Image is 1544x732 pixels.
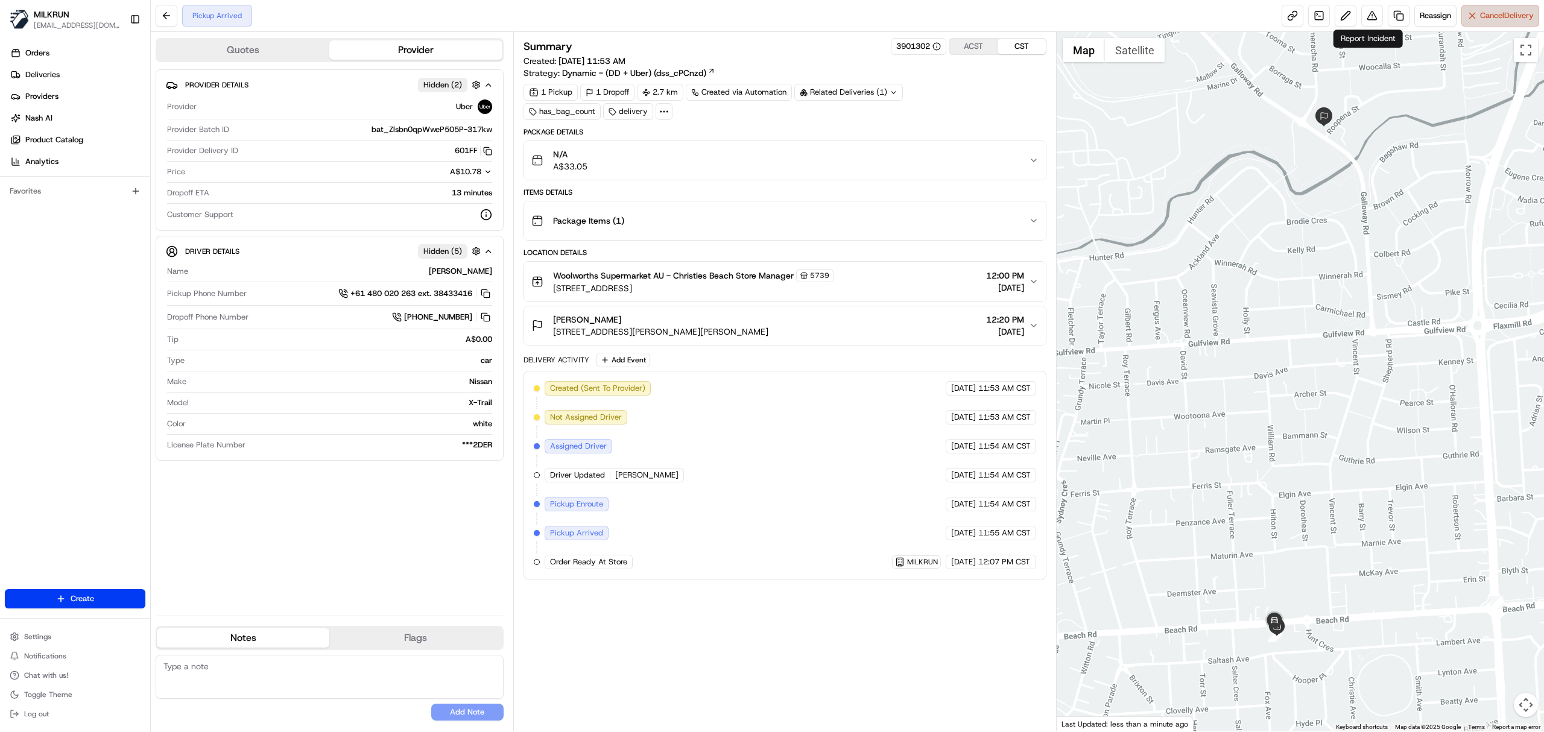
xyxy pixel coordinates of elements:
[25,48,49,58] span: Orders
[524,127,1046,137] div: Package Details
[167,312,248,323] span: Dropoff Phone Number
[524,103,601,120] div: has_bag_count
[5,589,145,608] button: Create
[5,5,125,34] button: MILKRUNMILKRUN[EMAIL_ADDRESS][DOMAIN_NAME]
[404,312,472,323] span: [PHONE_NUMBER]
[214,188,492,198] div: 13 minutes
[157,628,329,648] button: Notes
[1514,693,1538,717] button: Map camera controls
[1420,10,1451,21] span: Reassign
[386,166,492,177] button: A$10.78
[978,499,1031,510] span: 11:54 AM CST
[637,84,683,101] div: 2.7 km
[553,314,621,326] span: [PERSON_NAME]
[392,311,492,324] a: [PHONE_NUMBER]
[167,101,197,112] span: Provider
[562,67,706,79] span: Dynamic - (DD + Uber) (dss_cPCnzd)
[5,109,150,128] a: Nash AI
[418,77,484,92] button: Hidden (2)
[5,130,150,150] a: Product Catalog
[986,314,1024,326] span: 12:20 PM
[24,651,66,661] span: Notifications
[524,248,1046,257] div: Location Details
[553,270,794,282] span: Woolworths Supermarket AU - Christies Beach Store Manager
[550,557,627,567] span: Order Ready At Store
[553,282,834,294] span: [STREET_ADDRESS]
[167,266,188,277] span: Name
[423,80,462,90] span: Hidden ( 2 )
[5,65,150,84] a: Deliveries
[978,383,1031,394] span: 11:53 AM CST
[524,67,715,79] div: Strategy:
[34,8,69,21] span: MILKRUN
[167,355,185,366] span: Type
[1395,724,1461,730] span: Map data ©2025 Google
[524,84,578,101] div: 1 Pickup
[25,69,60,80] span: Deliveries
[524,55,625,67] span: Created:
[1461,5,1539,27] button: CancelDelivery
[986,282,1024,294] span: [DATE]
[167,334,179,345] span: Tip
[166,241,493,261] button: Driver DetailsHidden (5)
[524,306,1046,345] button: [PERSON_NAME][STREET_ADDRESS][PERSON_NAME][PERSON_NAME]12:20 PM[DATE]
[10,10,29,29] img: MILKRUN
[998,39,1046,54] button: CST
[25,91,59,102] span: Providers
[949,39,998,54] button: ACST
[978,528,1031,538] span: 11:55 AM CST
[34,21,120,30] span: [EMAIL_ADDRESS][DOMAIN_NAME]
[5,152,150,171] a: Analytics
[1060,716,1099,731] a: Open this area in Google Maps (opens a new window)
[5,705,145,722] button: Log out
[191,376,492,387] div: Nissan
[524,141,1046,180] button: N/AA$33.05
[372,124,492,135] span: bat_Zlsbn0qpWweP505P-317kw
[167,440,245,450] span: License Plate Number
[1334,30,1403,48] div: Report Incident
[71,593,94,604] span: Create
[24,632,51,642] span: Settings
[603,103,653,120] div: delivery
[562,67,715,79] a: Dynamic - (DD + Uber) (dss_cPCnzd)
[951,499,976,510] span: [DATE]
[1480,10,1534,21] span: Cancel Delivery
[193,266,492,277] div: [PERSON_NAME]
[167,166,185,177] span: Price
[329,628,502,648] button: Flags
[24,709,49,719] span: Log out
[191,418,492,429] div: white
[24,690,72,699] span: Toggle Theme
[329,40,502,60] button: Provider
[951,383,976,394] span: [DATE]
[167,124,229,135] span: Provider Batch ID
[896,41,941,52] button: 3901302
[951,557,976,567] span: [DATE]
[978,470,1031,481] span: 11:54 AM CST
[5,686,145,703] button: Toggle Theme
[185,247,239,256] span: Driver Details
[5,87,150,106] a: Providers
[338,287,492,300] a: +61 480 020 263 ext. 38433416
[1105,38,1165,62] button: Show satellite imagery
[550,470,605,481] span: Driver Updated
[553,326,768,338] span: [STREET_ADDRESS][PERSON_NAME][PERSON_NAME]
[558,55,625,66] span: [DATE] 11:53 AM
[553,160,587,172] span: A$33.05
[978,441,1031,452] span: 11:54 AM CST
[157,40,329,60] button: Quotes
[810,271,829,280] span: 5739
[986,270,1024,282] span: 12:00 PM
[596,353,650,367] button: Add Event
[550,441,607,452] span: Assigned Driver
[550,499,603,510] span: Pickup Enroute
[1057,716,1194,731] div: Last Updated: less than a minute ago
[1063,38,1105,62] button: Show street map
[25,134,83,145] span: Product Catalog
[423,246,462,257] span: Hidden ( 5 )
[524,201,1046,240] button: Package Items (1)
[1468,724,1485,730] a: Terms (opens in new tab)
